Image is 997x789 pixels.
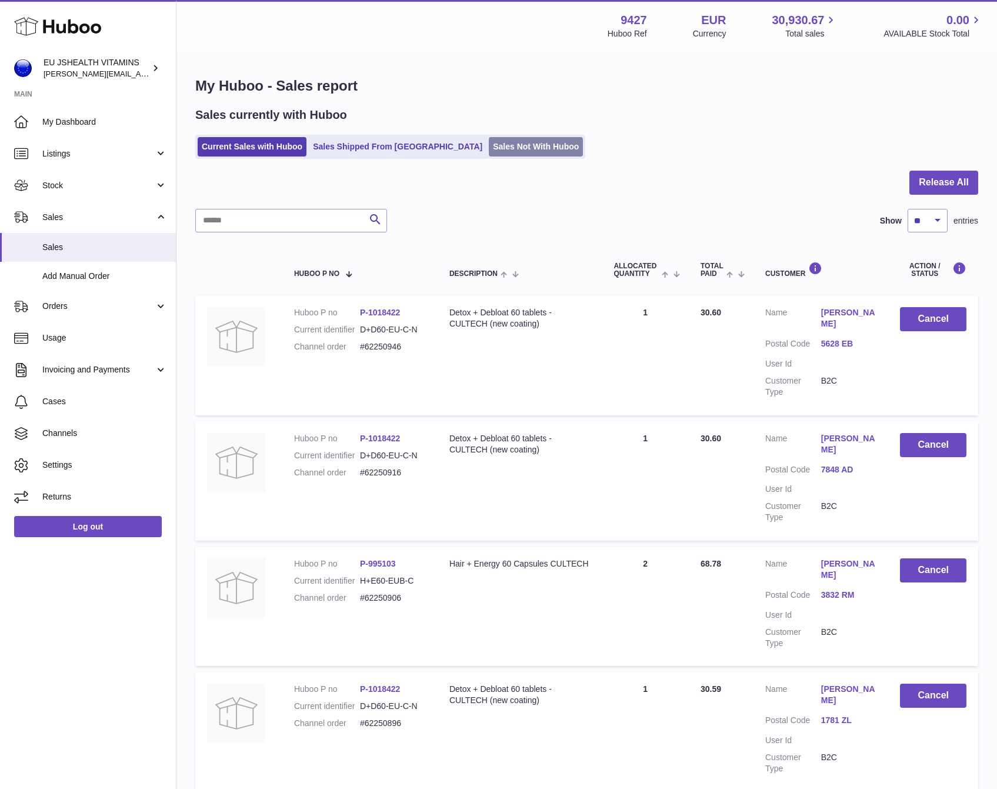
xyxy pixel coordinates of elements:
dt: Customer Type [765,627,821,649]
dt: User Id [765,735,821,746]
dd: D+D60-EU-C-N [360,701,426,712]
span: AVAILABLE Stock Total [883,28,983,39]
button: Cancel [900,684,966,708]
dt: Postal Code [765,590,821,604]
div: Customer [765,262,876,278]
dt: Current identifier [294,575,360,587]
button: Cancel [900,558,966,582]
div: Detox + Debloat 60 tablets - CULTECH (new coating) [449,433,590,455]
span: 30,930.67 [772,12,824,28]
td: 2 [602,547,689,666]
dd: #62250916 [360,467,426,478]
dd: B2C [821,752,877,774]
span: [PERSON_NAME][EMAIL_ADDRESS][DOMAIN_NAME] [44,69,236,78]
span: 30.59 [701,684,721,694]
a: Sales Shipped From [GEOGRAPHIC_DATA] [309,137,486,157]
a: Sales Not With Huboo [489,137,583,157]
h1: My Huboo - Sales report [195,76,978,95]
dt: Customer Type [765,501,821,523]
td: 1 [602,421,689,541]
span: 0.00 [946,12,969,28]
a: 5628 EB [821,338,877,349]
dd: #62250906 [360,592,426,604]
dt: Postal Code [765,715,821,729]
dd: D+D60-EU-C-N [360,324,426,335]
div: Huboo Ref [608,28,647,39]
div: EU JSHEALTH VITAMINS [44,57,149,79]
img: no-photo.jpg [207,433,266,492]
a: 30,930.67 Total sales [772,12,838,39]
span: Sales [42,242,167,253]
a: [PERSON_NAME] [821,558,877,581]
span: Channels [42,428,167,439]
dt: User Id [765,484,821,495]
dt: Customer Type [765,375,821,398]
dt: Channel order [294,592,360,604]
dd: #62250896 [360,718,426,729]
dt: Postal Code [765,338,821,352]
a: P-995103 [360,559,396,568]
dt: Postal Code [765,464,821,478]
a: 1781 ZL [821,715,877,726]
div: Detox + Debloat 60 tablets - CULTECH (new coating) [449,307,590,329]
dt: Customer Type [765,752,821,774]
div: Action / Status [900,262,966,278]
dt: Huboo P no [294,307,360,318]
a: 3832 RM [821,590,877,601]
dt: Huboo P no [294,433,360,444]
dt: Name [765,558,821,584]
dt: Huboo P no [294,684,360,695]
a: P-1018422 [360,434,401,443]
dt: Name [765,307,821,332]
span: Add Manual Order [42,271,167,282]
a: [PERSON_NAME] [821,684,877,706]
a: Log out [14,516,162,537]
a: 7848 AD [821,464,877,475]
dd: D+D60-EU-C-N [360,450,426,461]
span: 68.78 [701,559,721,568]
span: 30.60 [701,434,721,443]
strong: 9427 [621,12,647,28]
a: Current Sales with Huboo [198,137,306,157]
div: Currency [693,28,726,39]
dt: User Id [765,358,821,369]
dt: Channel order [294,341,360,352]
dd: B2C [821,375,877,398]
span: Returns [42,491,167,502]
a: 0.00 AVAILABLE Stock Total [883,12,983,39]
h2: Sales currently with Huboo [195,107,347,123]
span: Huboo P no [294,270,339,278]
a: [PERSON_NAME] [821,433,877,455]
span: My Dashboard [42,116,167,128]
dt: Channel order [294,467,360,478]
strong: EUR [701,12,726,28]
dd: H+E60-EUB-C [360,575,426,587]
dt: Channel order [294,718,360,729]
dt: User Id [765,610,821,621]
button: Release All [909,171,978,195]
span: ALLOCATED Quantity [613,262,658,278]
a: [PERSON_NAME] [821,307,877,329]
span: Invoicing and Payments [42,364,155,375]
dd: B2C [821,627,877,649]
dt: Name [765,684,821,709]
dt: Huboo P no [294,558,360,570]
a: P-1018422 [360,308,401,317]
button: Cancel [900,307,966,331]
dt: Name [765,433,821,458]
span: Settings [42,460,167,471]
span: Description [449,270,498,278]
td: 1 [602,295,689,415]
a: P-1018422 [360,684,401,694]
span: Cases [42,396,167,407]
span: Total paid [701,262,723,278]
span: Stock [42,180,155,191]
span: Usage [42,332,167,344]
span: Sales [42,212,155,223]
span: Total sales [785,28,838,39]
div: Hair + Energy 60 Capsules CULTECH [449,558,590,570]
dt: Current identifier [294,324,360,335]
dt: Current identifier [294,450,360,461]
dt: Current identifier [294,701,360,712]
span: Listings [42,148,155,159]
